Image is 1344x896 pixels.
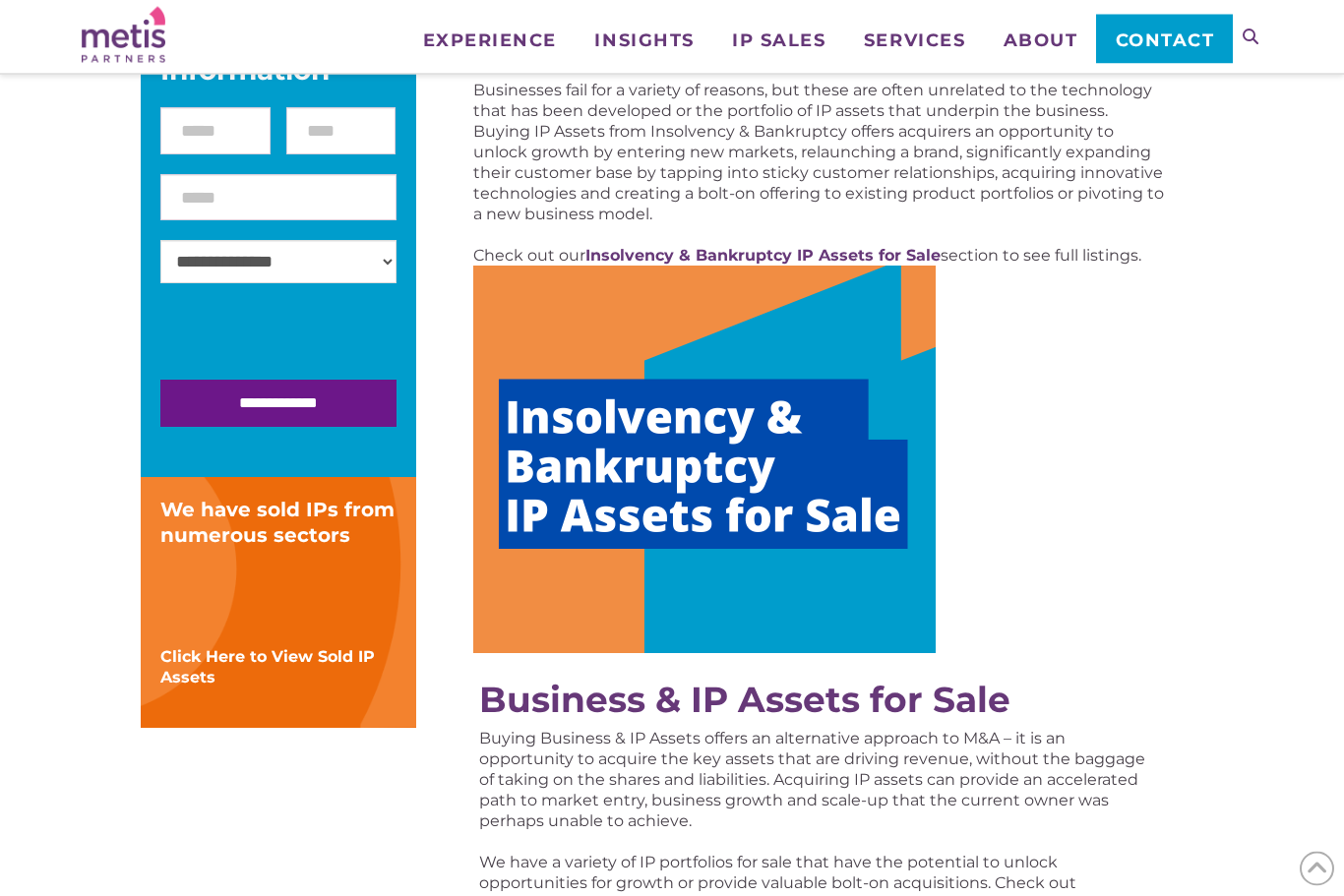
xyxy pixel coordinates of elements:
a: Click Here to View Sold IP Assets [160,648,375,687]
a: Insolvency & Bankruptcy IP Assets for Sale [585,247,941,266]
span: Back to Top [1300,852,1334,886]
span: Insights [594,31,694,49]
iframe: reCAPTCHA [160,304,459,381]
a: Contact [1096,15,1233,64]
div: We have sold IPs from numerous sectors [160,498,397,549]
span: About [1004,31,1078,49]
span: Experience [423,31,557,49]
p: Check out our section to see full listings. [473,246,1165,267]
span: Services [864,31,965,49]
img: Metis Partners [82,7,165,63]
p: Businesses fail for a variety of reasons, but these are often unrelated to the technology that ha... [473,81,1165,225]
a: Business & IP Assets for Sale [479,679,1010,722]
span: IP Sales [732,31,825,49]
span: Contact [1116,31,1215,49]
img: Image [473,267,936,654]
p: Buying Business & IP Assets offers an alternative approach to M&A – it is an opportunity to acqui... [479,729,1158,832]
